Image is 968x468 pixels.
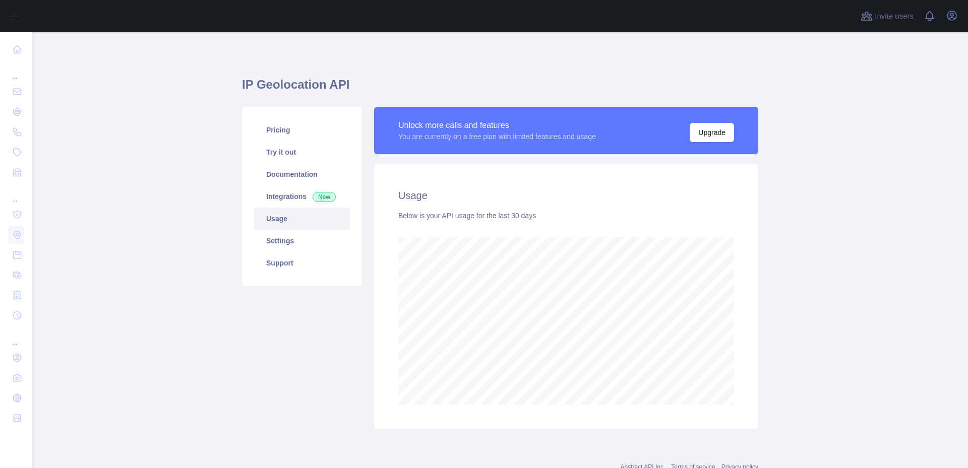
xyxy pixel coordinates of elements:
button: Upgrade [690,123,734,142]
div: ... [8,183,24,204]
a: Documentation [254,163,350,185]
a: Support [254,252,350,274]
a: Pricing [254,119,350,141]
a: Settings [254,230,350,252]
span: Invite users [875,11,914,22]
a: Integrations New [254,185,350,208]
h2: Usage [398,188,734,203]
span: New [313,192,336,202]
div: ... [8,60,24,81]
div: Below is your API usage for the last 30 days [398,211,734,221]
h1: IP Geolocation API [242,77,758,101]
a: Usage [254,208,350,230]
div: Unlock more calls and features [398,119,596,131]
a: Try it out [254,141,350,163]
div: You are currently on a free plan with limited features and usage [398,131,596,142]
div: ... [8,326,24,347]
button: Invite users [859,8,916,24]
